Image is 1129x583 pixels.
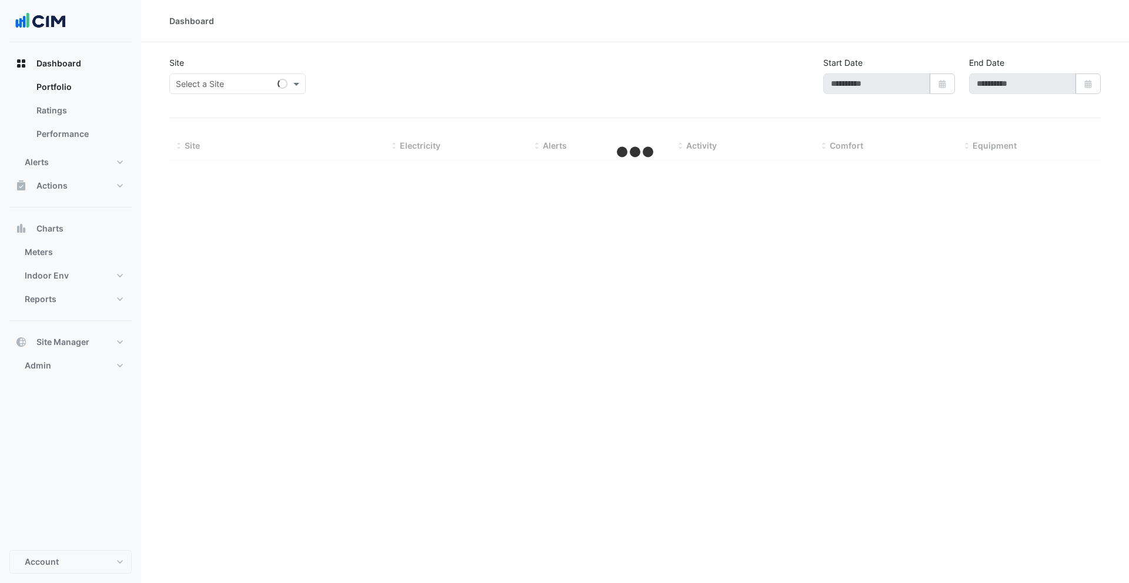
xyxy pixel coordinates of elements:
span: Site [185,140,200,150]
span: Actions [36,180,68,192]
button: Dashboard [9,52,132,75]
button: Site Manager [9,330,132,354]
span: Reports [25,293,56,305]
a: Portfolio [27,75,132,99]
app-icon: Dashboard [15,58,27,69]
app-icon: Actions [15,180,27,192]
button: Actions [9,174,132,197]
span: Equipment [973,140,1017,150]
button: Admin [9,354,132,377]
span: Account [25,556,59,568]
div: Dashboard [169,15,214,27]
span: Dashboard [36,58,81,69]
a: Performance [27,122,132,146]
span: Comfort [830,140,863,150]
span: Electricity [400,140,440,150]
button: Account [9,550,132,574]
button: Meters [9,240,132,264]
label: Site [169,56,184,69]
img: Company Logo [14,9,67,33]
span: Alerts [25,156,49,168]
button: Charts [9,217,132,240]
span: Activity [686,140,717,150]
span: Alerts [543,140,567,150]
span: Indoor Env [25,270,69,282]
span: Meters [25,246,53,258]
button: Alerts [9,150,132,174]
label: End Date [969,56,1004,69]
span: Charts [36,223,64,234]
div: Dashboard [9,75,132,150]
button: Indoor Env [9,264,132,287]
app-icon: Site Manager [15,336,27,348]
button: Reports [9,287,132,311]
span: Site Manager [36,336,89,348]
a: Ratings [27,99,132,122]
label: Start Date [823,56,863,69]
span: Admin [25,360,51,371]
app-icon: Charts [15,223,27,234]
